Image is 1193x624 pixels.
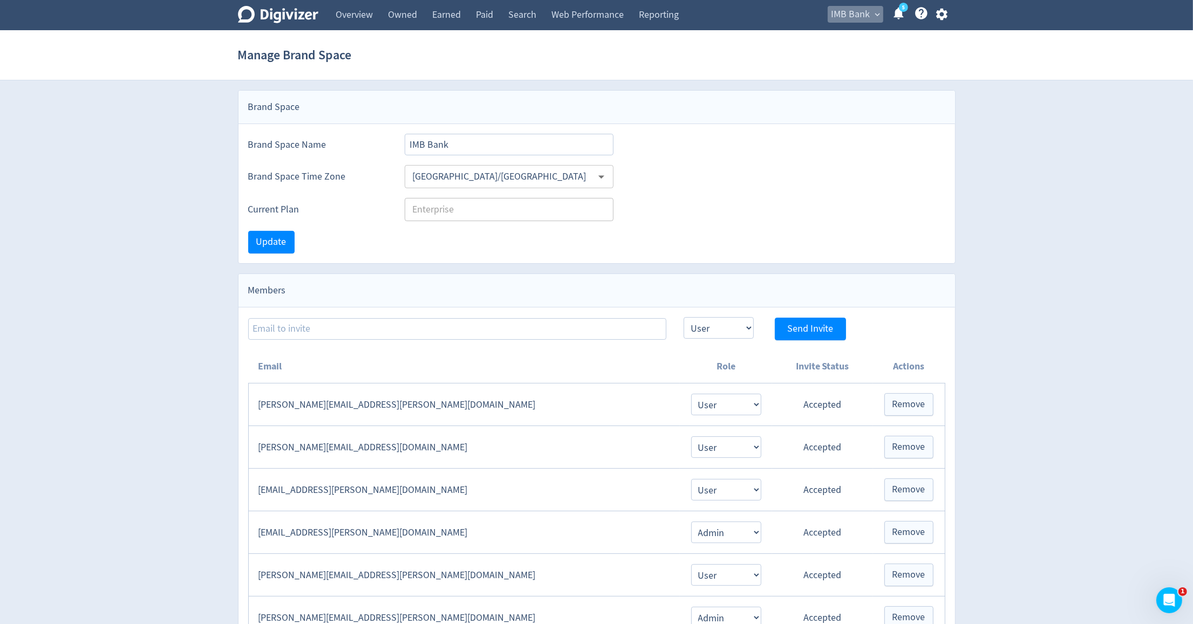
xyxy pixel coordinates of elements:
[828,6,883,23] button: IMB Bank
[892,613,925,622] span: Remove
[772,350,873,383] th: Invite Status
[884,521,933,544] button: Remove
[884,436,933,458] button: Remove
[1178,587,1187,596] span: 1
[772,554,873,596] td: Accepted
[1156,587,1182,613] iframe: Intercom live chat
[772,426,873,469] td: Accepted
[775,318,846,340] button: Send Invite
[884,393,933,416] button: Remove
[408,168,593,185] input: Select Timezone
[902,4,904,11] text: 5
[892,570,925,580] span: Remove
[248,383,680,426] td: [PERSON_NAME][EMAIL_ADDRESS][PERSON_NAME][DOMAIN_NAME]
[892,527,925,537] span: Remove
[248,318,666,340] input: Email to invite
[787,324,833,334] span: Send Invite
[873,350,945,383] th: Actions
[892,400,925,409] span: Remove
[892,485,925,495] span: Remove
[772,469,873,511] td: Accepted
[248,138,387,152] label: Brand Space Name
[248,203,387,216] label: Current Plan
[884,478,933,501] button: Remove
[772,511,873,554] td: Accepted
[680,350,772,383] th: Role
[248,511,680,554] td: [EMAIL_ADDRESS][PERSON_NAME][DOMAIN_NAME]
[873,10,883,19] span: expand_more
[238,274,955,307] div: Members
[831,6,870,23] span: IMB Bank
[899,3,908,12] a: 5
[248,231,295,253] button: Update
[238,91,955,124] div: Brand Space
[892,442,925,452] span: Remove
[256,237,287,247] span: Update
[593,168,610,185] button: Open
[248,469,680,511] td: [EMAIL_ADDRESS][PERSON_NAME][DOMAIN_NAME]
[248,170,387,183] label: Brand Space Time Zone
[884,564,933,586] button: Remove
[248,426,680,469] td: [PERSON_NAME][EMAIL_ADDRESS][DOMAIN_NAME]
[405,134,614,155] input: Brand Space
[238,38,352,72] h1: Manage Brand Space
[248,350,680,383] th: Email
[248,554,680,596] td: [PERSON_NAME][EMAIL_ADDRESS][PERSON_NAME][DOMAIN_NAME]
[772,383,873,426] td: Accepted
